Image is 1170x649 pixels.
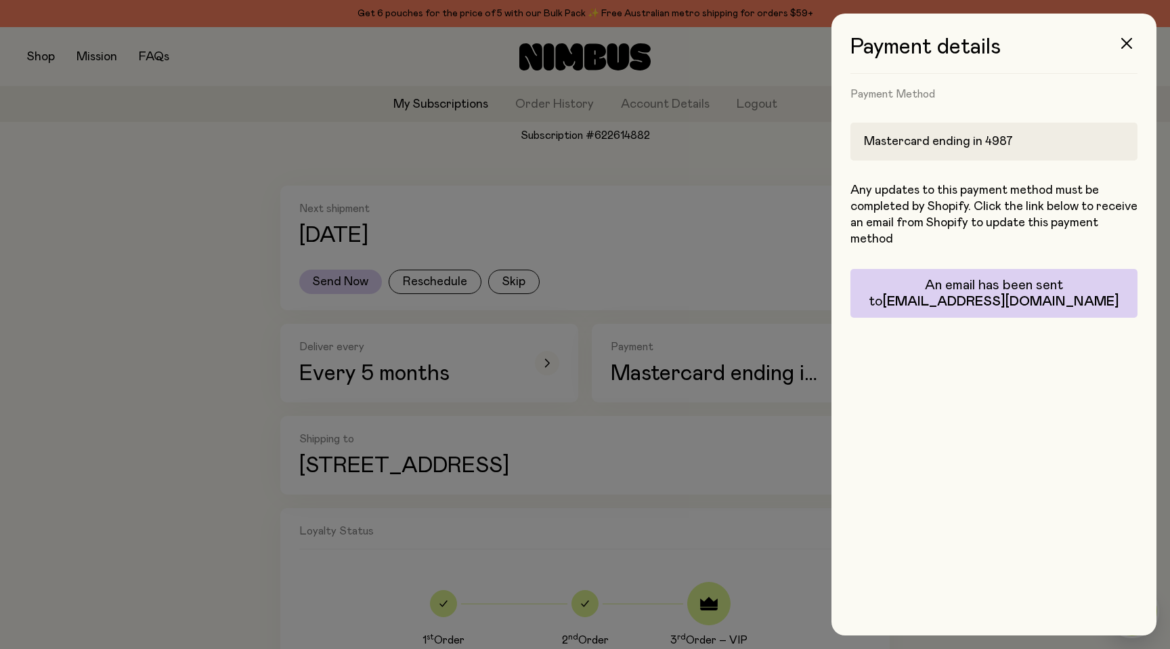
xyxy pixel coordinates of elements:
span: [EMAIL_ADDRESS][DOMAIN_NAME] [883,295,1119,308]
p: Any updates to this payment method must be completed by Shopify. Click the link below to receive ... [850,182,1137,247]
h4: Payment Method [850,87,1137,101]
div: Mastercard ending in 4987 [850,123,1137,161]
p: An email has been sent to [859,277,1129,310]
h3: Payment details [850,35,1137,74]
